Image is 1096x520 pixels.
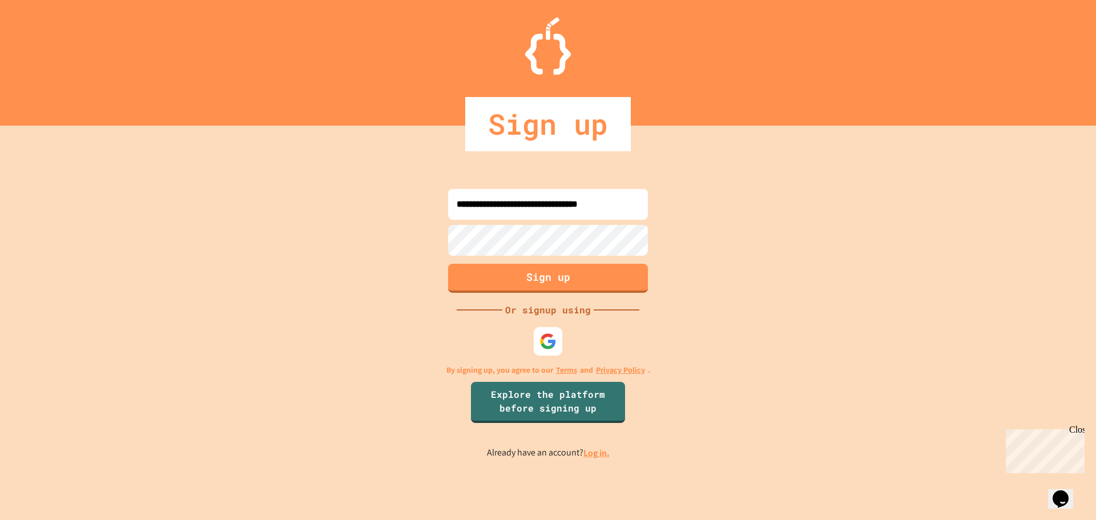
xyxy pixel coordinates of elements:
div: Sign up [465,97,631,151]
a: Privacy Policy [596,364,645,376]
img: google-icon.svg [539,333,557,350]
img: Logo.svg [525,17,571,75]
a: Log in. [583,447,610,459]
a: Terms [556,364,577,376]
p: Already have an account? [487,446,610,460]
a: Explore the platform before signing up [471,382,625,423]
div: Or signup using [502,303,594,317]
iframe: chat widget [1001,425,1085,473]
iframe: chat widget [1048,474,1085,509]
div: Chat with us now!Close [5,5,79,72]
p: By signing up, you agree to our and . [446,364,650,376]
button: Sign up [448,264,648,293]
